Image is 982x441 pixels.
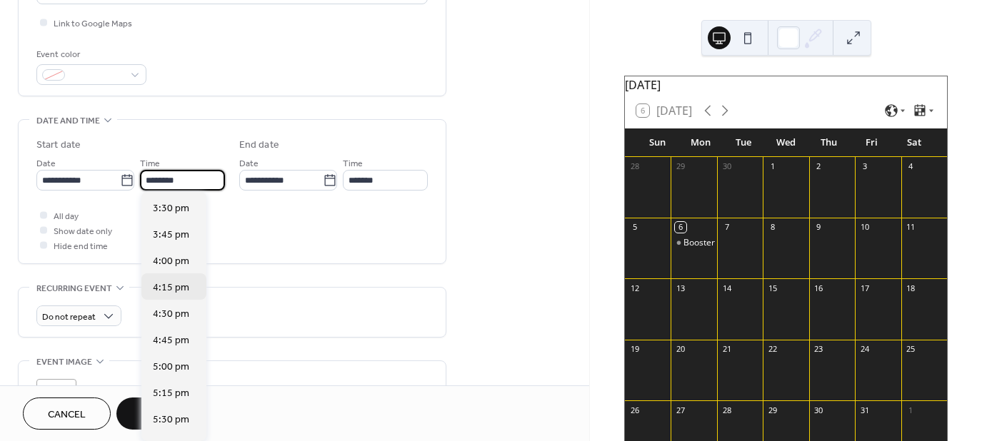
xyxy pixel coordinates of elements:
div: 19 [629,344,640,355]
div: 10 [859,222,870,233]
span: Link to Google Maps [54,16,132,31]
div: 18 [906,283,916,293]
div: 17 [859,283,870,293]
div: 11 [906,222,916,233]
div: [DATE] [625,76,947,93]
span: Do not repeat [42,309,96,325]
button: Save [116,397,190,430]
button: Cancel [23,397,111,430]
div: 27 [675,405,686,415]
div: 5 [629,222,640,233]
span: Recurring event [36,281,112,296]
div: Mon [679,128,722,157]
div: Fri [850,128,893,157]
div: 6 [675,222,686,233]
div: Sat [893,128,936,157]
div: 29 [767,405,778,415]
div: Sun [636,128,679,157]
div: End date [239,138,279,153]
div: 3 [859,161,870,172]
div: 8 [767,222,778,233]
div: 25 [906,344,916,355]
div: 20 [675,344,686,355]
div: 30 [813,405,824,415]
div: 1 [767,161,778,172]
span: Date and time [36,113,100,128]
div: 7 [721,222,732,233]
div: 12 [629,283,640,293]
div: 24 [859,344,870,355]
span: All day [54,209,79,224]
span: Time [140,156,160,171]
span: Time [343,156,363,171]
div: 16 [813,283,824,293]
span: 4:45 pm [153,333,189,348]
span: 5:00 pm [153,360,189,375]
span: 4:00 pm [153,254,189,269]
div: Wed [765,128,808,157]
div: 22 [767,344,778,355]
div: 29 [675,161,686,172]
span: 3:45 pm [153,228,189,243]
span: 4:15 pm [153,280,189,295]
div: 28 [629,161,640,172]
span: Hide end time [54,239,108,254]
span: 3:30 pm [153,201,189,216]
div: 26 [629,405,640,415]
div: Booster Meeting [683,237,750,249]
span: Date [239,156,259,171]
div: 13 [675,283,686,293]
div: 31 [859,405,870,415]
div: 1 [906,405,916,415]
div: Start date [36,138,81,153]
div: ; [36,379,76,419]
span: Date [36,156,56,171]
div: 23 [813,344,824,355]
div: 14 [721,283,732,293]
span: 4:30 pm [153,307,189,322]
div: 4 [906,161,916,172]
span: 5:15 pm [153,386,189,401]
div: Thu [807,128,850,157]
div: 9 [813,222,824,233]
span: Show date only [54,224,112,239]
span: Event image [36,355,92,370]
div: Event color [36,47,144,62]
div: 28 [721,405,732,415]
div: 30 [721,161,732,172]
span: 5:30 pm [153,412,189,427]
div: 15 [767,283,778,293]
div: 2 [813,161,824,172]
div: Booster Meeting [671,237,716,249]
div: Tue [722,128,765,157]
span: Cancel [48,407,86,422]
div: 21 [721,344,732,355]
